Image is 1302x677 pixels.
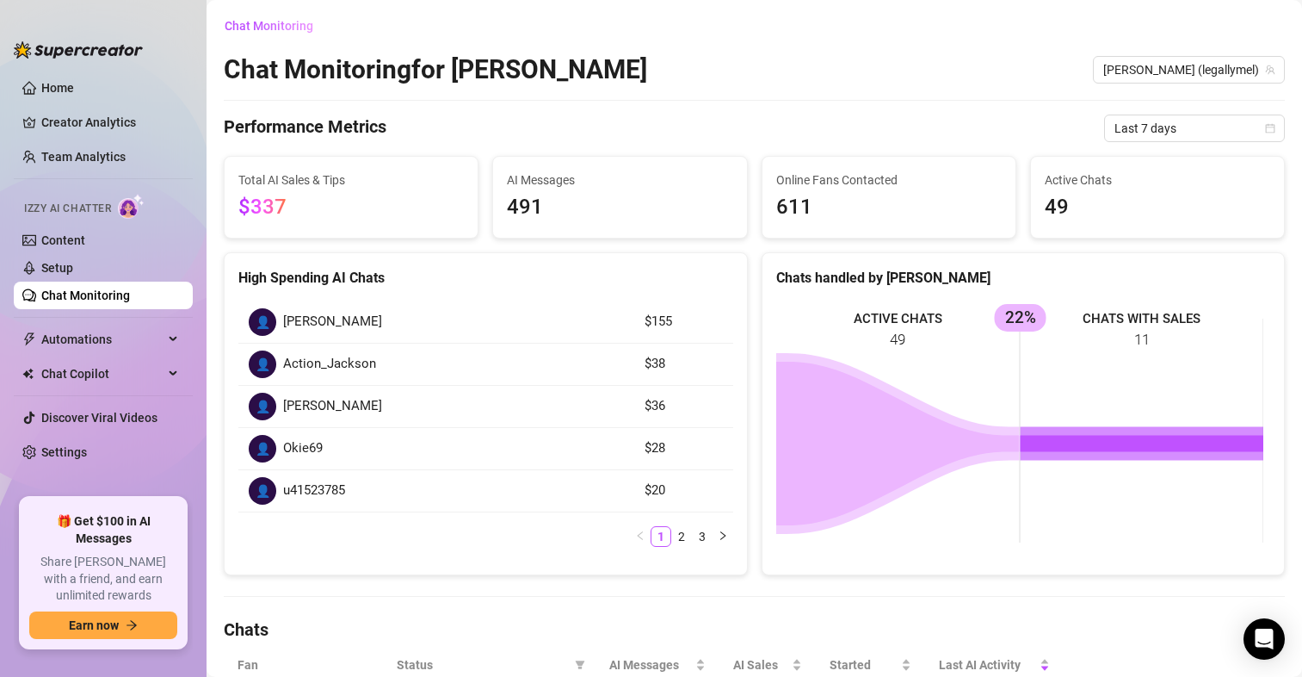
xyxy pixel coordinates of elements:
button: right [713,526,733,547]
span: Okie69 [283,438,323,459]
article: $28 [645,438,723,459]
span: Last AI Activity [939,655,1035,674]
span: Izzy AI Chatter [24,201,111,217]
span: Active Chats [1045,171,1270,189]
span: AI Messages [507,171,732,189]
span: Share [PERSON_NAME] with a friend, and earn unlimited rewards [29,554,177,605]
li: Previous Page [630,526,651,547]
a: Discover Viral Videos [41,411,157,425]
h4: Performance Metrics [224,115,386,142]
button: Chat Monitoring [224,12,327,40]
span: Chat Copilot [41,360,164,388]
span: 🎁 Get $100 in AI Messages [29,513,177,547]
span: Status [397,655,568,674]
li: 1 [651,526,671,547]
a: Chat Monitoring [41,289,130,302]
a: Content [41,233,85,247]
span: Last 7 days [1114,115,1274,141]
span: 49 [1045,191,1270,224]
span: [PERSON_NAME] [283,396,382,417]
div: 👤 [249,435,276,463]
span: team [1265,65,1275,75]
span: 611 [776,191,1002,224]
article: $20 [645,481,723,501]
span: Online Fans Contacted [776,171,1002,189]
img: Chat Copilot [22,368,34,380]
span: calendar [1265,123,1275,134]
span: Started [830,655,898,674]
article: $36 [645,396,723,417]
span: Chat Monitoring [225,19,313,33]
a: Home [41,81,74,95]
a: Team Analytics [41,150,126,164]
span: Total AI Sales & Tips [238,171,464,189]
a: Creator Analytics [41,109,179,136]
li: 2 [671,526,692,547]
span: filter [575,660,585,670]
h2: Chat Monitoring for [PERSON_NAME] [224,53,647,86]
span: Melanie (legallymel) [1103,57,1274,83]
span: [PERSON_NAME] [283,312,382,332]
div: 👤 [249,308,276,336]
article: $38 [645,354,723,375]
span: left [635,531,645,541]
h4: Chats [224,618,1285,642]
div: Chats handled by [PERSON_NAME] [776,267,1271,289]
div: 👤 [249,393,276,420]
span: $337 [238,195,287,219]
button: Earn nowarrow-right [29,612,177,639]
li: Next Page [713,526,733,547]
span: AI Sales [733,655,788,674]
span: Automations [41,326,164,353]
img: logo-BBDzfeDw.svg [14,41,143,59]
div: Open Intercom Messenger [1243,618,1285,660]
div: 👤 [249,351,276,378]
article: $155 [645,312,723,332]
a: 2 [672,527,691,546]
a: Settings [41,445,87,459]
span: u41523785 [283,481,345,501]
span: Action_Jackson [283,354,376,375]
div: High Spending AI Chats [238,267,733,289]
li: 3 [692,526,713,547]
span: AI Messages [609,655,692,674]
span: arrow-right [126,619,138,631]
div: 👤 [249,477,276,505]
a: Setup [41,261,73,275]
button: left [630,526,651,547]
span: thunderbolt [22,332,36,346]
a: 1 [651,527,670,546]
span: 491 [507,191,732,224]
span: Earn now [69,618,119,632]
a: 3 [693,527,712,546]
span: right [718,531,728,541]
img: AI Chatter [118,194,145,219]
